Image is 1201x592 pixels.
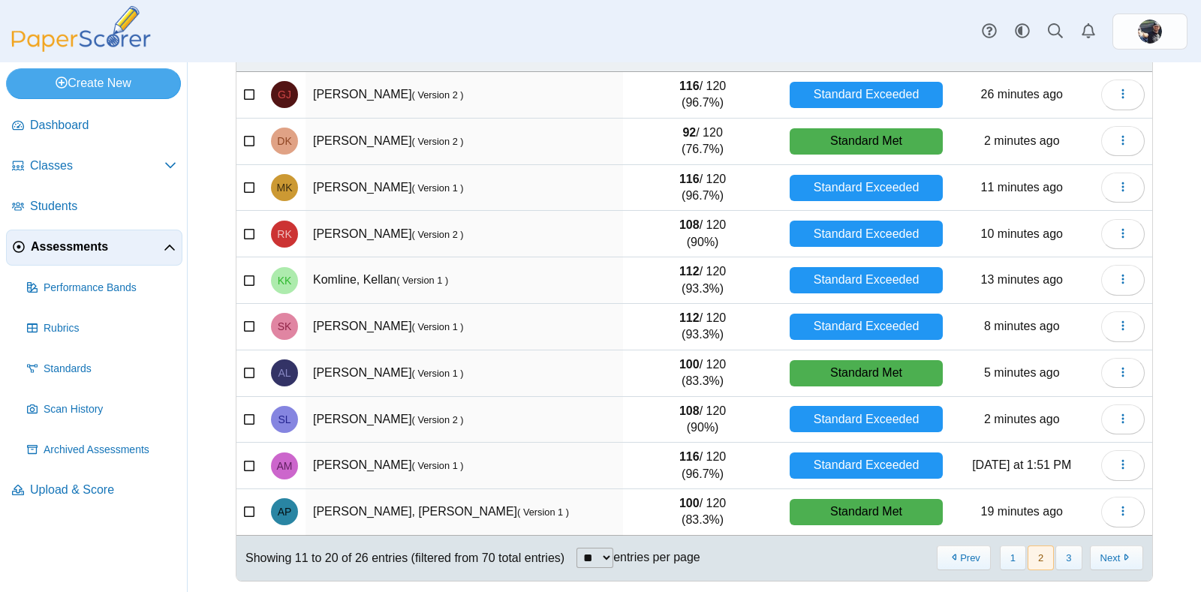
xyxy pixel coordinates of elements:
[44,321,176,336] span: Rubrics
[277,461,293,471] span: Alexander Masin
[412,321,464,332] small: ( Version 1 )
[623,489,783,536] td: / 120 (83.3%)
[31,239,164,255] span: Assessments
[1072,15,1105,48] a: Alerts
[306,211,623,257] td: [PERSON_NAME]
[21,432,182,468] a: Archived Assessments
[623,211,783,257] td: / 120 (90%)
[623,304,783,350] td: / 120 (93.3%)
[790,82,942,108] div: Standard Exceeded
[306,489,623,536] td: [PERSON_NAME], [PERSON_NAME]
[44,362,176,377] span: Standards
[278,275,292,286] span: Kellan Komline
[306,119,623,165] td: [PERSON_NAME]
[981,88,1063,101] time: Sep 12, 2025 at 9:48 AM
[623,350,783,397] td: / 120 (83.3%)
[21,311,182,347] a: Rubrics
[984,413,1060,425] time: Sep 12, 2025 at 10:12 AM
[623,257,783,304] td: / 120 (93.3%)
[790,406,942,432] div: Standard Exceeded
[412,182,464,194] small: ( Version 1 )
[236,536,564,581] div: Showing 11 to 20 of 26 entries (filtered from 70 total entries)
[981,273,1063,286] time: Sep 12, 2025 at 10:01 AM
[679,80,700,92] b: 116
[623,72,783,119] td: / 120 (96.7%)
[790,452,942,479] div: Standard Exceeded
[6,189,182,225] a: Students
[6,6,156,52] img: PaperScorer
[306,257,623,304] td: Komline, Kellan
[412,229,464,240] small: ( Version 2 )
[790,128,942,155] div: Standard Met
[44,281,176,296] span: Performance Bands
[30,198,176,215] span: Students
[937,545,990,570] button: Previous
[623,119,783,165] td: / 120 (76.7%)
[679,404,700,417] b: 108
[278,368,290,378] span: Anika Lal
[984,366,1060,379] time: Sep 12, 2025 at 10:09 AM
[679,450,700,463] b: 116
[6,149,182,185] a: Classes
[1028,545,1054,570] button: 2
[278,321,292,332] span: Sohum Korgaonkar
[935,545,1143,570] nav: pagination
[412,460,464,471] small: ( Version 1 )
[1138,20,1162,44] img: ps.UbxoEbGB7O8jyuZL
[984,320,1060,332] time: Sep 12, 2025 at 10:06 AM
[790,360,942,386] div: Standard Met
[6,473,182,509] a: Upload & Score
[30,117,176,134] span: Dashboard
[623,397,783,443] td: / 120 (90%)
[306,350,623,397] td: [PERSON_NAME]
[981,227,1063,240] time: Sep 12, 2025 at 10:04 AM
[30,158,164,174] span: Classes
[984,134,1060,147] time: Sep 12, 2025 at 10:12 AM
[396,275,448,286] small: ( Version 1 )
[1112,14,1187,50] a: ps.UbxoEbGB7O8jyuZL
[623,443,783,489] td: / 120 (96.7%)
[306,304,623,350] td: [PERSON_NAME]
[306,165,623,212] td: [PERSON_NAME]
[6,108,182,144] a: Dashboard
[44,402,176,417] span: Scan History
[306,397,623,443] td: [PERSON_NAME]
[613,551,700,563] label: entries per page
[679,218,700,231] b: 108
[790,314,942,340] div: Standard Exceeded
[30,482,176,498] span: Upload & Score
[278,89,291,100] span: Gajendra Joshi
[790,267,942,293] div: Standard Exceeded
[682,126,696,139] b: 92
[412,368,464,379] small: ( Version 1 )
[972,458,1071,471] time: Sep 11, 2025 at 1:51 PM
[981,181,1063,194] time: Sep 12, 2025 at 10:03 AM
[6,230,182,266] a: Assessments
[679,265,700,278] b: 112
[1138,20,1162,44] span: Max Newill
[278,414,290,425] span: SeungHoo Lee
[277,229,291,239] span: Raina Khakharia
[790,499,942,525] div: Standard Met
[679,497,700,509] b: 100
[21,392,182,428] a: Scan History
[1090,545,1143,570] button: Next
[44,443,176,458] span: Archived Assessments
[277,136,291,146] span: Dhriti Karra
[1000,545,1026,570] button: 1
[6,41,156,54] a: PaperScorer
[679,358,700,371] b: 100
[981,505,1063,518] time: Sep 12, 2025 at 9:55 AM
[21,270,182,306] a: Performance Bands
[412,89,464,101] small: ( Version 2 )
[306,72,623,119] td: [PERSON_NAME]
[412,414,464,425] small: ( Version 2 )
[679,311,700,324] b: 112
[517,506,569,518] small: ( Version 1 )
[306,443,623,489] td: [PERSON_NAME]
[277,182,293,193] span: Mahathi Karthik
[790,221,942,247] div: Standard Exceeded
[679,173,700,185] b: 116
[623,165,783,212] td: / 120 (96.7%)
[21,351,182,387] a: Standards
